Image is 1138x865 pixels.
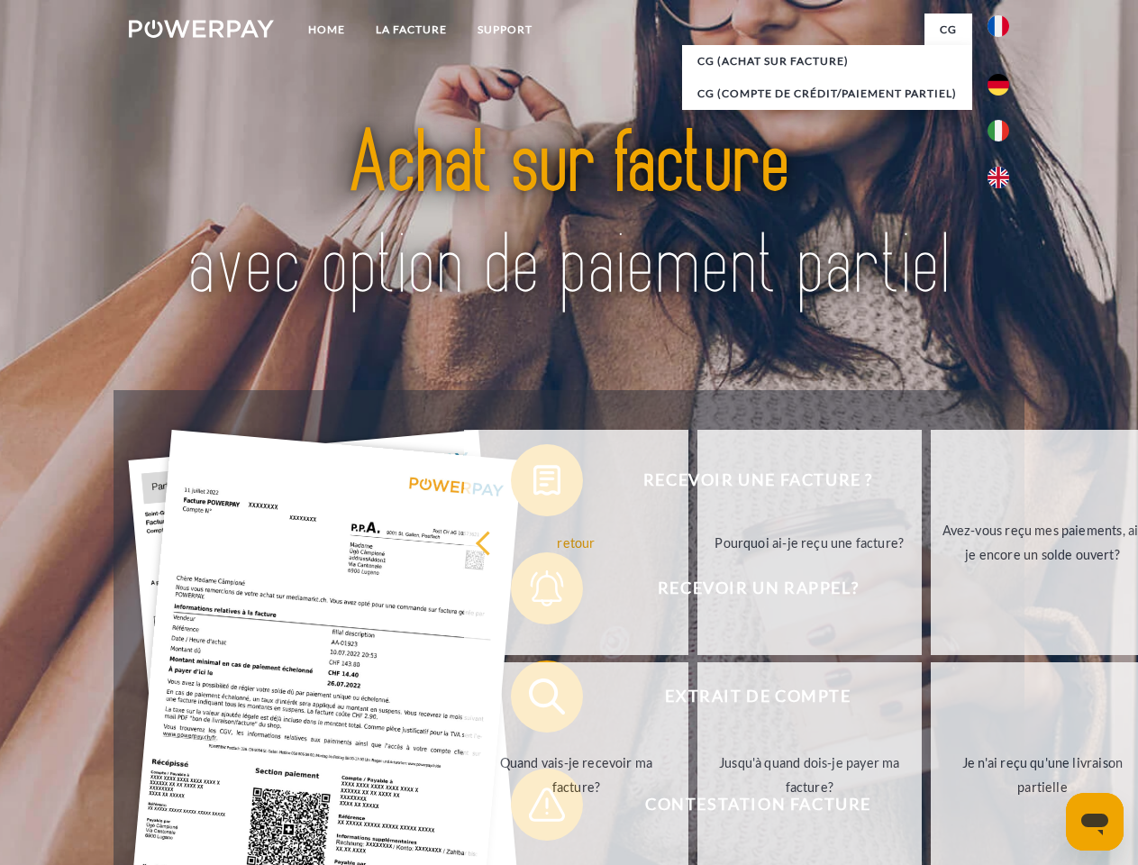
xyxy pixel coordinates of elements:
div: Pourquoi ai-je reçu une facture? [708,530,911,554]
a: CG (Compte de crédit/paiement partiel) [682,77,972,110]
img: fr [988,15,1009,37]
img: it [988,120,1009,141]
img: logo-powerpay-white.svg [129,20,274,38]
a: CG (achat sur facture) [682,45,972,77]
img: title-powerpay_fr.svg [172,86,966,345]
div: retour [475,530,678,554]
a: Support [462,14,548,46]
a: CG [924,14,972,46]
a: LA FACTURE [360,14,462,46]
a: Home [293,14,360,46]
div: Jusqu'à quand dois-je payer ma facture? [708,751,911,799]
img: de [988,74,1009,96]
iframe: Bouton de lancement de la fenêtre de messagerie [1066,793,1124,851]
img: en [988,167,1009,188]
div: Quand vais-je recevoir ma facture? [475,751,678,799]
